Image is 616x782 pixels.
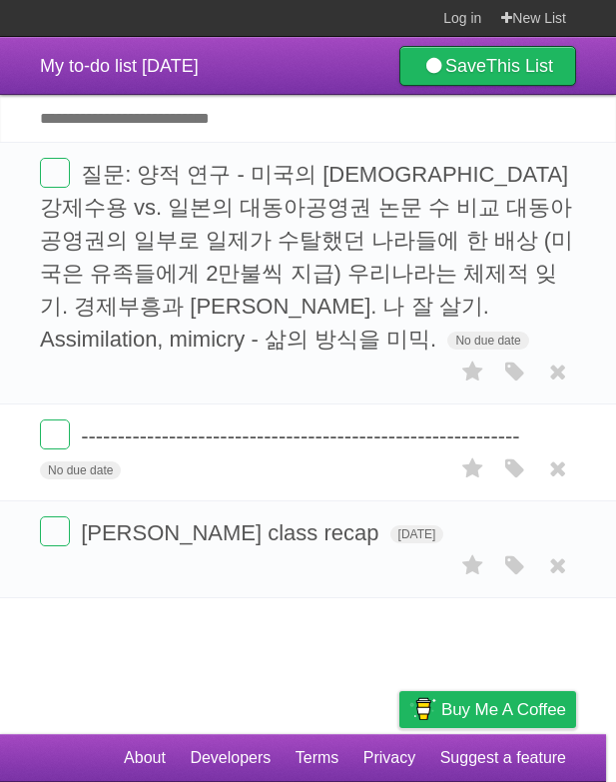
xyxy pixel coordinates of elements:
span: No due date [40,461,121,479]
b: This List [486,56,553,76]
span: No due date [447,332,528,350]
a: Buy me a coffee [399,691,576,728]
a: Suggest a feature [440,739,566,777]
span: 질문: 양적 연구 - 미국의 [DEMOGRAPHIC_DATA] 강제수용 vs. 일본의 대동아공영권 논문 수 비교 대동아공영권의 일부로 일제가 수탈했던 나라들에 한 배상 (미국... [40,162,573,352]
label: Star task [454,452,492,485]
label: Done [40,419,70,449]
label: Done [40,158,70,188]
span: [PERSON_NAME] class recap [81,520,383,545]
a: About [124,739,166,777]
span: ------------------------------------------------------------ [81,423,525,448]
span: My to-do list [DATE] [40,56,199,76]
img: Buy me a coffee [409,692,436,726]
a: Privacy [363,739,415,777]
a: Developers [190,739,271,777]
a: SaveThis List [399,46,576,86]
label: Done [40,516,70,546]
a: Terms [296,739,339,777]
label: Star task [454,549,492,582]
label: Star task [454,356,492,389]
span: Buy me a coffee [441,692,566,727]
span: [DATE] [390,525,444,543]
